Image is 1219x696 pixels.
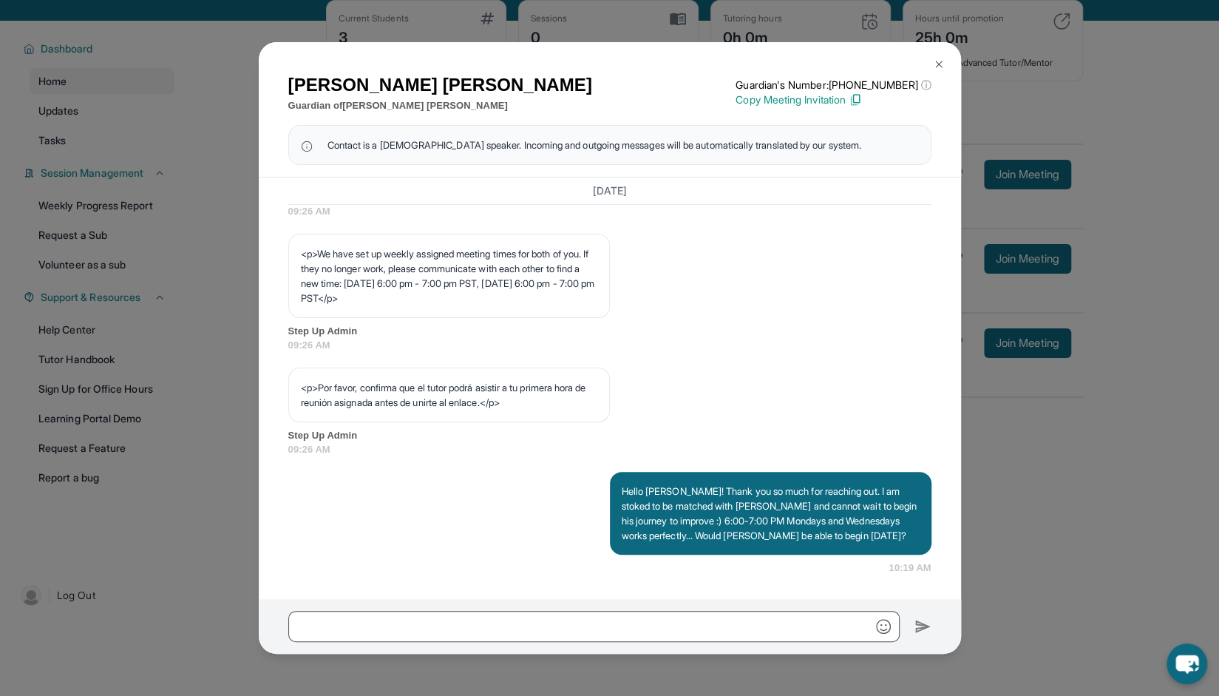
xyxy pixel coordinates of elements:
p: Guardian of [PERSON_NAME] [PERSON_NAME] [288,98,592,113]
button: chat-button [1167,643,1207,684]
p: Guardian's Number: [PHONE_NUMBER] [736,78,931,92]
span: 09:26 AM [288,204,931,219]
span: Contact is a [DEMOGRAPHIC_DATA] speaker. Incoming and outgoing messages will be automatically tra... [327,138,861,152]
h3: [DATE] [288,183,931,198]
img: Emoji [876,619,891,634]
p: <p>We have set up weekly assigned meeting times for both of you. If they no longer work, please c... [301,246,597,305]
p: Copy Meeting Invitation [736,92,931,107]
span: 09:26 AM [288,442,931,457]
span: Step Up Admin [288,324,931,339]
h1: [PERSON_NAME] [PERSON_NAME] [288,72,592,98]
span: Step Up Admin [288,428,931,443]
img: info Icon [301,138,313,152]
p: <p>Por favor, confirma que el tutor podrá asistir a tu primera hora de reunión asignada antes de ... [301,380,597,410]
p: Hello [PERSON_NAME]! Thank you so much for reaching out. I am stoked to be matched with [PERSON_N... [622,484,920,543]
img: Send icon [914,618,931,635]
span: 09:26 AM [288,338,931,353]
img: Close Icon [933,58,945,70]
span: ⓘ [920,78,931,92]
img: Copy Icon [849,93,862,107]
span: 10:19 AM [889,561,931,575]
